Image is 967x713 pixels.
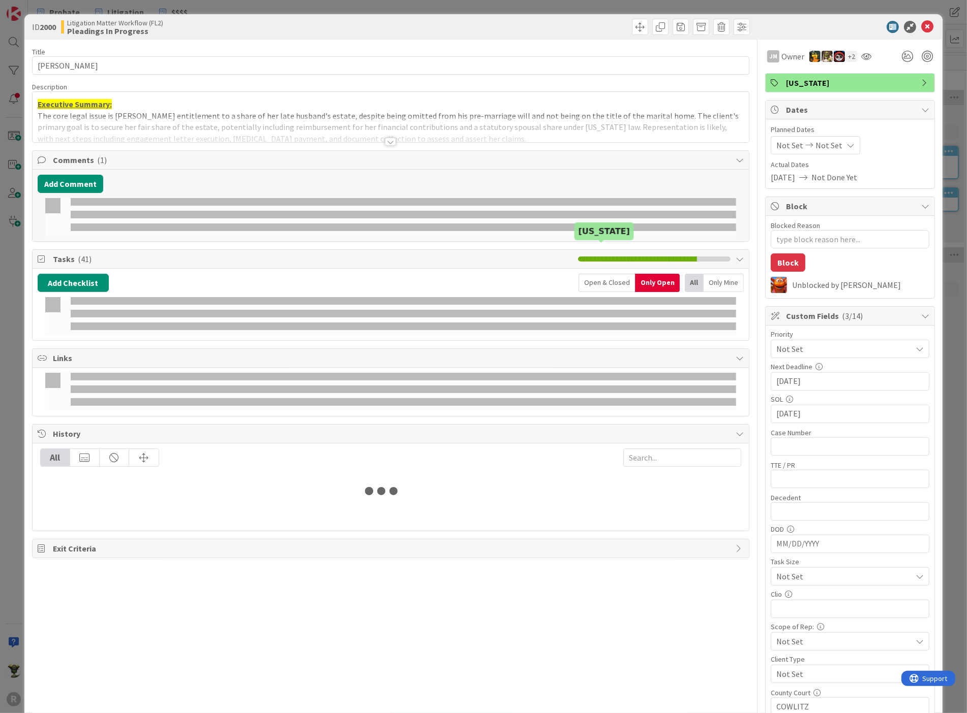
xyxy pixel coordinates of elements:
[78,254,92,264] span: ( 41 )
[776,139,803,151] span: Not Set
[792,280,929,289] div: Unblocked by [PERSON_NAME]
[771,396,929,403] div: SOL
[786,104,916,116] span: Dates
[38,175,103,193] button: Add Comment
[685,274,704,292] div: All
[41,449,70,466] div: All
[771,493,801,502] label: Decedent
[38,110,744,145] p: The core legal issue is [PERSON_NAME] entitlement to a share of her late husband's estate, despit...
[53,253,573,265] span: Tasks
[97,155,107,165] span: ( 1 )
[776,569,906,584] span: Not Set
[786,77,916,89] span: [US_STATE]
[635,274,680,292] div: Only Open
[771,171,795,183] span: [DATE]
[771,623,929,630] div: Scope of Rep:
[32,82,67,91] span: Description
[32,21,56,33] span: ID
[786,200,916,212] span: Block
[53,428,731,440] span: History
[40,22,56,32] b: 2000
[776,342,906,356] span: Not Set
[67,27,163,35] b: Pleadings In Progress
[623,448,741,467] input: Search...
[846,51,857,62] div: + 2
[822,51,833,62] img: DG
[32,56,750,75] input: type card name here...
[811,171,857,183] span: Not Done Yet
[771,591,929,598] div: Clio
[786,310,916,322] span: Custom Fields
[771,159,929,170] span: Actual Dates
[771,688,810,697] label: County Court
[776,373,924,390] input: MM/DD/YYYY
[771,461,795,470] label: TTE / PR
[53,154,731,166] span: Comments
[771,656,929,663] div: Client Type
[53,352,731,364] span: Links
[776,535,924,553] input: MM/DD/YYYY
[771,363,929,370] div: Next Deadline
[32,47,45,56] label: Title
[781,50,804,62] span: Owner
[767,50,779,62] div: JM
[771,428,811,437] label: Case Number
[815,139,842,151] span: Not Set
[809,51,821,62] img: MR
[771,526,929,533] div: DOD
[776,667,906,681] span: Not Set
[38,274,109,292] button: Add Checklist
[579,226,630,236] h5: [US_STATE]
[771,331,929,338] div: Priority
[834,51,845,62] img: JS
[842,311,863,321] span: ( 3/14 )
[67,19,163,27] span: Litigation Matter Workflow (FL2)
[704,274,744,292] div: Only Mine
[38,99,112,109] u: Executive Summary:
[53,542,731,555] span: Exit Criteria
[21,2,46,14] span: Support
[771,558,929,565] div: Task Size
[771,277,787,293] img: KA
[776,634,906,649] span: Not Set
[776,405,924,423] input: MM/DD/YYYY
[771,221,820,230] label: Blocked Reason
[771,253,805,272] button: Block
[771,124,929,135] span: Planned Dates
[579,274,635,292] div: Open & Closed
